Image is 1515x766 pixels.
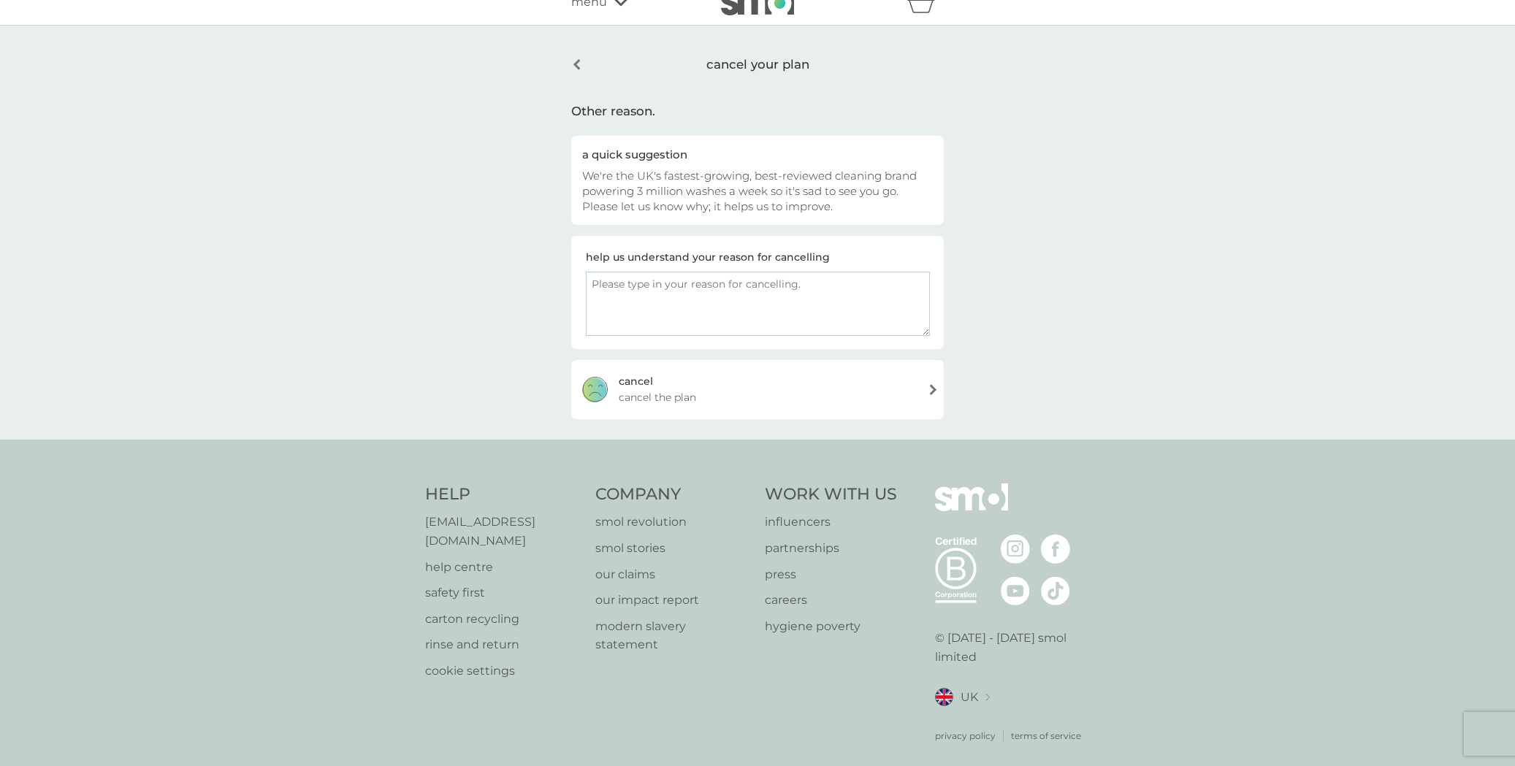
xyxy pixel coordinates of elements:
[765,539,897,558] a: partnerships
[1001,535,1030,564] img: visit the smol Instagram page
[425,483,581,506] h4: Help
[571,46,944,83] div: cancel your plan
[425,662,581,681] a: cookie settings
[1041,576,1070,605] img: visit the smol Tiktok page
[582,147,933,162] div: a quick suggestion
[765,591,897,610] a: careers
[425,513,581,550] a: [EMAIL_ADDRESS][DOMAIN_NAME]
[595,513,751,532] a: smol revolution
[619,373,653,389] div: cancel
[595,591,751,610] a: our impact report
[961,688,978,707] span: UK
[582,169,917,213] span: We're the UK's fastest-growing, best-reviewed cleaning brand powering 3 million washes a week so ...
[595,565,751,584] a: our claims
[425,583,581,602] a: safety first
[595,483,751,506] h4: Company
[765,617,897,636] a: hygiene poverty
[425,635,581,654] a: rinse and return
[1041,535,1070,564] img: visit the smol Facebook page
[765,483,897,506] h4: Work With Us
[595,539,751,558] a: smol stories
[935,729,996,743] a: privacy policy
[425,558,581,577] a: help centre
[571,102,944,121] div: Other reason.
[586,249,830,265] div: help us understand your reason for cancelling
[765,565,897,584] a: press
[935,483,1008,533] img: smol
[425,610,581,629] a: carton recycling
[619,389,696,405] span: cancel the plan
[985,694,990,702] img: select a new location
[935,629,1091,666] p: © [DATE] - [DATE] smol limited
[1011,729,1081,743] a: terms of service
[595,617,751,654] a: modern slavery statement
[1001,576,1030,605] img: visit the smol Youtube page
[935,688,953,706] img: UK flag
[765,513,897,532] a: influencers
